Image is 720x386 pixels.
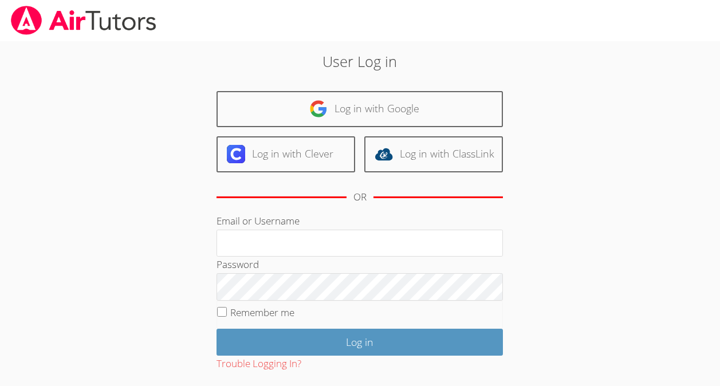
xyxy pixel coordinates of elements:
button: Trouble Logging In? [217,356,301,372]
div: OR [353,189,367,206]
label: Password [217,258,259,271]
img: airtutors_banner-c4298cdbf04f3fff15de1276eac7730deb9818008684d7c2e4769d2f7ddbe033.png [10,6,158,35]
a: Log in with ClassLink [364,136,503,172]
label: Email or Username [217,214,300,227]
h2: User Log in [166,50,554,72]
input: Log in [217,329,503,356]
label: Remember me [230,306,294,319]
img: classlink-logo-d6bb404cc1216ec64c9a2012d9dc4662098be43eaf13dc465df04b49fa7ab582.svg [375,145,393,163]
img: google-logo-50288ca7cdecda66e5e0955fdab243c47b7ad437acaf1139b6f446037453330a.svg [309,100,328,118]
a: Log in with Google [217,91,503,127]
a: Log in with Clever [217,136,355,172]
img: clever-logo-6eab21bc6e7a338710f1a6ff85c0baf02591cd810cc4098c63d3a4b26e2feb20.svg [227,145,245,163]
